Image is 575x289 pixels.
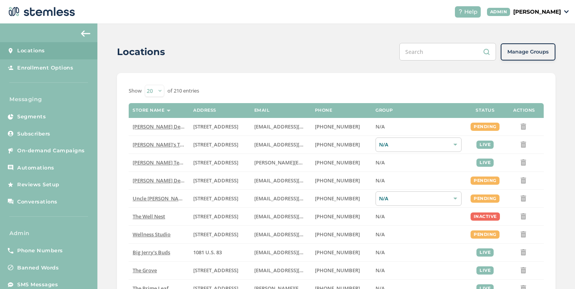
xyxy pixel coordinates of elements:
[458,9,463,14] img: icon-help-white-03924b79.svg
[254,231,307,238] label: vmrobins@gmail.com
[315,141,368,148] label: (503) 804-9208
[536,252,575,289] iframe: Chat Widget
[254,159,379,166] span: [PERSON_NAME][EMAIL_ADDRESS][DOMAIN_NAME]
[133,141,185,148] label: Brian's Test Store
[133,123,194,130] span: [PERSON_NAME] Delivery
[315,195,368,202] label: (907) 330-7833
[476,248,494,257] div: live
[254,213,307,220] label: vmrobins@gmail.com
[193,267,238,274] span: [STREET_ADDRESS]
[17,198,57,206] span: Conversations
[117,45,165,59] h2: Locations
[376,231,462,238] label: N/A
[315,195,360,202] span: [PHONE_NUMBER]
[376,137,462,152] div: N/A
[193,249,222,256] span: 1081 U.S. 83
[471,194,500,203] div: pending
[133,231,171,238] span: Wellness Studio
[254,267,340,274] span: [EMAIL_ADDRESS][DOMAIN_NAME]
[193,231,238,238] span: [STREET_ADDRESS]
[193,177,238,184] span: [STREET_ADDRESS]
[133,141,201,148] span: [PERSON_NAME]'s Test Store
[507,48,549,56] span: Manage Groups
[476,266,494,275] div: live
[254,249,340,256] span: [EMAIL_ADDRESS][DOMAIN_NAME]
[133,108,164,113] label: Store name
[487,8,510,16] div: ADMIN
[254,108,270,113] label: Email
[471,177,500,185] div: pending
[376,108,393,113] label: Group
[471,230,500,239] div: pending
[254,267,307,274] label: dexter@thegroveca.com
[65,177,81,193] img: glitter-stars-b7820f95.gif
[17,181,59,189] span: Reviews Setup
[376,191,462,206] div: N/A
[193,249,246,256] label: 1081 U.S. 83
[17,247,63,255] span: Phone Numbers
[254,249,307,256] label: info@bigjerrysbuds.com
[399,43,496,61] input: Search
[17,264,59,272] span: Banned Words
[501,43,555,61] button: Manage Groups
[193,123,246,130] label: 17523 Ventura Boulevard
[254,159,307,166] label: swapnil@stemless.co
[315,177,360,184] span: [PHONE_NUMBER]
[193,141,238,148] span: [STREET_ADDRESS]
[315,159,360,166] span: [PHONE_NUMBER]
[129,87,142,95] label: Show
[193,159,238,166] span: [STREET_ADDRESS]
[193,195,238,202] span: [STREET_ADDRESS]
[17,281,58,289] span: SMS Messages
[133,267,185,274] label: The Grove
[193,213,246,220] label: 1005 4th Avenue
[464,8,478,16] span: Help
[17,147,85,155] span: On-demand Campaigns
[564,10,569,13] img: icon_down-arrow-small-66adaf34.svg
[315,141,360,148] span: [PHONE_NUMBER]
[315,231,368,238] label: (269) 929-8463
[254,213,340,220] span: [EMAIL_ADDRESS][DOMAIN_NAME]
[376,267,462,274] label: N/A
[476,108,494,113] label: Status
[133,249,185,256] label: Big Jerry's Buds
[133,159,197,166] span: [PERSON_NAME] Test store
[254,195,307,202] label: christian@uncleherbsak.com
[315,159,368,166] label: (503) 332-4545
[193,177,246,184] label: 17523 Ventura Boulevard
[133,231,185,238] label: Wellness Studio
[315,108,332,113] label: Phone
[193,141,246,148] label: 123 East Main Street
[315,249,360,256] span: [PHONE_NUMBER]
[193,195,246,202] label: 209 King Circle
[133,123,185,130] label: Hazel Delivery
[315,123,360,130] span: [PHONE_NUMBER]
[376,213,462,220] label: N/A
[133,159,185,166] label: Swapnil Test store
[193,267,246,274] label: 8155 Center Street
[17,47,45,55] span: Locations
[193,123,238,130] span: [STREET_ADDRESS]
[471,212,500,221] div: inactive
[133,195,185,202] label: Uncle Herb’s King Circle
[167,110,171,112] img: icon-sort-1e1d7615.svg
[133,177,185,184] label: Hazel Delivery 4
[254,141,340,148] span: [EMAIL_ADDRESS][DOMAIN_NAME]
[254,141,307,148] label: brianashen@gmail.com
[376,123,462,130] label: N/A
[193,108,216,113] label: Address
[167,87,199,95] label: of 210 entries
[133,267,157,274] span: The Grove
[133,195,217,202] span: Uncle [PERSON_NAME]’s King Circle
[376,159,462,166] label: N/A
[254,231,340,238] span: [EMAIL_ADDRESS][DOMAIN_NAME]
[315,267,360,274] span: [PHONE_NUMBER]
[254,195,340,202] span: [EMAIL_ADDRESS][DOMAIN_NAME]
[315,249,368,256] label: (580) 539-1118
[376,249,462,256] label: N/A
[254,123,307,130] label: arman91488@gmail.com
[315,213,360,220] span: [PHONE_NUMBER]
[315,123,368,130] label: (818) 561-0790
[254,123,340,130] span: [EMAIL_ADDRESS][DOMAIN_NAME]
